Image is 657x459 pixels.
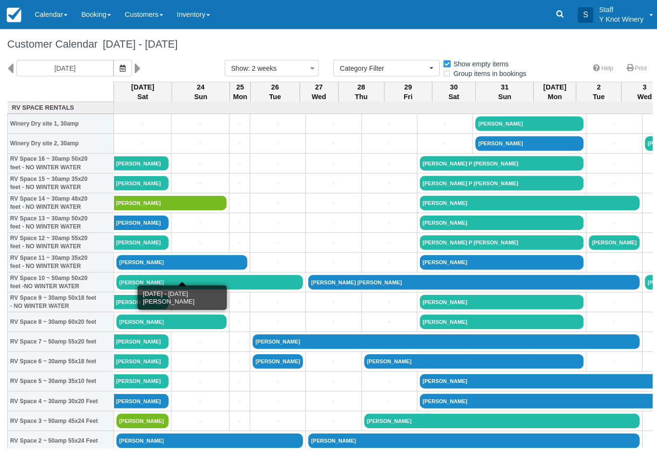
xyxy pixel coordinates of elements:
[10,103,111,112] a: RV Space Rentals
[307,316,357,326] a: +
[97,38,177,50] span: [DATE] - [DATE]
[231,138,246,148] a: +
[8,271,114,291] th: RV Space 10 ~ 50amp 50x20 feet -NO WINTER WATER
[418,293,581,308] a: [PERSON_NAME]
[307,217,357,227] a: +
[8,291,114,311] th: RV Space 9 ~ 30amp 50x18 feet - NO WINTER WATER
[307,296,357,306] a: +
[8,192,114,212] th: RV Space 14 ~ 30amp 48x20 feet - NO WINTER WATER
[116,138,168,148] a: +
[596,14,641,24] p: Y Knot Winery
[252,197,302,207] a: +
[173,335,226,345] a: +
[618,61,650,75] a: Print
[418,215,581,229] a: [PERSON_NAME]
[8,409,114,429] th: RV Space 3 ~ 50amp 45x24 Feet
[531,81,573,102] th: [DATE] Mon
[307,432,636,446] a: [PERSON_NAME]
[8,133,114,153] th: Winery Dry site 2, 30amp
[231,375,246,385] a: +
[250,81,298,102] th: 26 Tue
[596,5,641,14] p: Staff
[173,414,226,424] a: +
[307,178,357,188] a: +
[575,7,591,23] div: S
[586,178,636,188] a: +
[173,237,226,247] a: +
[114,195,226,209] a: [PERSON_NAME]
[231,414,246,424] a: +
[231,197,246,207] a: +
[173,375,226,385] a: +
[586,256,636,267] a: +
[114,234,168,249] a: [PERSON_NAME]
[586,217,636,227] a: +
[382,81,430,102] th: 29 Fri
[8,114,114,133] th: Winery Dry site 1, 30amp
[252,414,302,424] a: +
[363,412,637,426] a: [PERSON_NAME]
[116,118,168,128] a: +
[298,81,337,102] th: 27 Wed
[8,331,114,350] th: RV Space 7 ~ 50amp 55x20 feet
[8,232,114,252] th: RV Space 12 ~ 30amp 55x20 feet - NO WINTER WATER
[173,118,226,128] a: +
[252,353,302,367] a: [PERSON_NAME]
[307,256,357,267] a: +
[418,195,637,209] a: [PERSON_NAME]
[114,333,168,347] a: [PERSON_NAME]
[8,429,114,449] th: RV Space 2 ~ 50amp 55x24 Feet
[363,316,413,326] a: +
[173,355,226,365] a: +
[363,158,413,168] a: +
[332,60,438,76] button: Category Filter
[418,234,581,249] a: [PERSON_NAME] P [PERSON_NAME]
[363,296,413,306] a: +
[307,138,357,148] a: +
[586,355,636,365] a: +
[363,395,413,405] a: +
[116,432,302,446] a: [PERSON_NAME]
[363,197,413,207] a: +
[8,370,114,390] th: RV Space 5 ~ 30amp 35x10 feet
[473,116,581,130] a: [PERSON_NAME]
[116,254,246,268] a: [PERSON_NAME]
[231,118,246,128] a: +
[231,335,246,345] a: +
[363,256,413,267] a: +
[252,333,637,347] a: [PERSON_NAME]
[474,81,531,102] th: 31 Sun
[363,237,413,247] a: +
[418,254,581,268] a: [PERSON_NAME]
[252,158,302,168] a: +
[114,175,168,190] a: [PERSON_NAME]
[473,136,581,150] a: [PERSON_NAME]
[114,353,168,367] a: [PERSON_NAME]
[252,375,302,385] a: +
[363,118,413,128] a: +
[231,395,246,405] a: +
[231,217,246,227] a: +
[173,158,226,168] a: +
[441,60,514,66] span: Show empty items
[363,353,581,367] a: [PERSON_NAME]
[116,274,302,288] a: [PERSON_NAME]
[252,256,302,267] a: +
[7,8,21,22] img: checkfront-main-nav-mini-logo.png
[252,217,302,227] a: +
[418,138,468,148] a: +
[252,316,302,326] a: +
[173,296,226,306] a: +
[418,175,581,190] a: [PERSON_NAME] P [PERSON_NAME]
[307,274,636,288] a: [PERSON_NAME] [PERSON_NAME]
[418,155,581,170] a: [PERSON_NAME] P [PERSON_NAME]
[307,414,357,424] a: +
[114,293,168,308] a: [PERSON_NAME]
[586,296,636,306] a: +
[252,118,302,128] a: +
[363,178,413,188] a: +
[231,237,246,247] a: +
[8,153,114,173] th: RV Space 16 ~ 30amp 50x20 feet - NO WINTER WATER
[307,395,357,405] a: +
[224,60,317,76] button: Show: 2 weeks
